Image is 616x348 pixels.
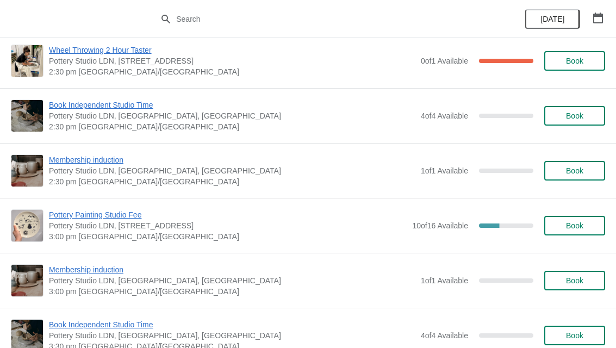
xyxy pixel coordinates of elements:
[49,264,415,275] span: Membership induction
[566,166,583,175] span: Book
[566,276,583,285] span: Book
[544,271,605,290] button: Book
[49,286,415,297] span: 3:00 pm [GEOGRAPHIC_DATA]/[GEOGRAPHIC_DATA]
[49,55,415,66] span: Pottery Studio LDN, [STREET_ADDRESS]
[544,326,605,345] button: Book
[421,57,468,65] span: 0 of 1 Available
[544,51,605,71] button: Book
[412,221,468,230] span: 10 of 16 Available
[11,100,43,131] img: Book Independent Studio Time | Pottery Studio LDN, London, UK | 2:30 pm Europe/London
[566,111,583,120] span: Book
[540,15,564,23] span: [DATE]
[49,330,415,341] span: Pottery Studio LDN, [GEOGRAPHIC_DATA], [GEOGRAPHIC_DATA]
[49,165,415,176] span: Pottery Studio LDN, [GEOGRAPHIC_DATA], [GEOGRAPHIC_DATA]
[49,110,415,121] span: Pottery Studio LDN, [GEOGRAPHIC_DATA], [GEOGRAPHIC_DATA]
[49,220,407,231] span: Pottery Studio LDN, [STREET_ADDRESS]
[544,216,605,235] button: Book
[49,66,415,77] span: 2:30 pm [GEOGRAPHIC_DATA]/[GEOGRAPHIC_DATA]
[421,276,468,285] span: 1 of 1 Available
[566,331,583,340] span: Book
[49,275,415,286] span: Pottery Studio LDN, [GEOGRAPHIC_DATA], [GEOGRAPHIC_DATA]
[49,100,415,110] span: Book Independent Studio Time
[421,166,468,175] span: 1 of 1 Available
[525,9,580,29] button: [DATE]
[49,121,415,132] span: 2:30 pm [GEOGRAPHIC_DATA]/[GEOGRAPHIC_DATA]
[566,221,583,230] span: Book
[49,209,407,220] span: Pottery Painting Studio Fee
[566,57,583,65] span: Book
[11,155,43,187] img: Membership induction | Pottery Studio LDN, Monro Way, London, UK | 2:30 pm Europe/London
[421,111,468,120] span: 4 of 4 Available
[49,154,415,165] span: Membership induction
[421,331,468,340] span: 4 of 4 Available
[11,45,43,77] img: Wheel Throwing 2 Hour Taster | Pottery Studio LDN, Unit 1.3, Building A4, 10 Monro Way, London, S...
[11,265,43,296] img: Membership induction | Pottery Studio LDN, Monro Way, London, UK | 3:00 pm Europe/London
[544,106,605,126] button: Book
[49,231,407,242] span: 3:00 pm [GEOGRAPHIC_DATA]/[GEOGRAPHIC_DATA]
[176,9,462,29] input: Search
[49,176,415,187] span: 2:30 pm [GEOGRAPHIC_DATA]/[GEOGRAPHIC_DATA]
[49,45,415,55] span: Wheel Throwing 2 Hour Taster
[49,319,415,330] span: Book Independent Studio Time
[544,161,605,181] button: Book
[11,210,43,241] img: Pottery Painting Studio Fee | Pottery Studio LDN, Unit 1.3, Building A4, 10 Monro Way, London, SE...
